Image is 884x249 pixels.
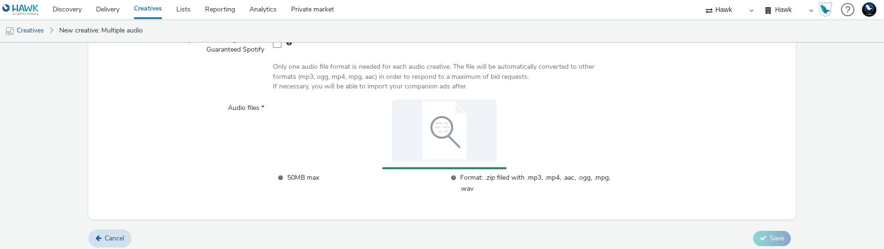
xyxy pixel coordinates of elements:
a: New creative: Multiple audio [54,19,148,42]
span: 50MB max [287,172,443,194]
div: Only one audio file format is needed for each audio creative. The file will be automatically conv... [273,62,616,91]
img: VW NEW CAR Folder 1 zip.zip [382,99,507,162]
label: Audio files * [224,99,268,113]
span: Cancel [105,234,124,243]
img: mobile [5,26,14,36]
button: Save [753,231,791,246]
label: Generate Creative compliant with Programmatic Guaranteed Spotify [96,31,268,54]
span: Format: .zip filed with .mp3, .mp4, .aac, .ogg, .mpg, .wav [460,172,616,194]
img: undefined Logo [2,4,39,16]
span: Save [770,234,784,243]
div: Choose 'PG Spotify' to optimise deals for Spotify. Only .mp3 and .ogg formats are supported for a... [286,38,292,48]
a: Hawk Academy [818,2,836,17]
img: Support Hawk [862,2,876,17]
a: Cancel [88,229,131,248]
img: Hawk Academy [818,2,832,17]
